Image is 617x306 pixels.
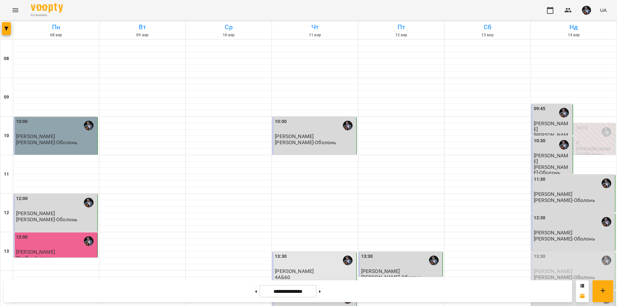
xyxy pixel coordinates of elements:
[4,248,9,255] h6: 13
[275,133,314,139] span: [PERSON_NAME]
[534,164,571,176] p: [PERSON_NAME]-Оболонь
[597,4,609,16] button: UA
[275,275,290,280] p: 4АБ60
[576,140,614,145] p: 0
[16,210,55,216] span: [PERSON_NAME]
[273,22,357,32] h6: Чт
[429,256,439,265] img: Олексій КОЧЕТОВ
[602,127,611,137] img: Олексій КОЧЕТОВ
[534,275,595,280] p: [PERSON_NAME]-Оболонь
[275,268,314,274] span: [PERSON_NAME]
[534,197,595,203] p: [PERSON_NAME]-Оболонь
[534,253,546,260] label: 13:30
[16,118,28,125] label: 10:00
[361,253,373,260] label: 13:30
[445,22,529,32] h6: Сб
[187,22,271,32] h6: Ср
[31,3,63,13] img: Voopty Logo
[559,140,569,150] img: Олексій КОЧЕТОВ
[14,32,98,38] h6: 08 вер
[559,108,569,118] img: Олексій КОЧЕТОВ
[275,140,336,145] p: [PERSON_NAME]-Оболонь
[361,275,423,280] p: [PERSON_NAME]-Оболонь
[534,153,568,164] span: [PERSON_NAME]
[4,209,9,216] h6: 12
[534,120,568,132] span: [PERSON_NAME]
[534,230,573,236] span: [PERSON_NAME]
[273,32,357,38] h6: 11 вер
[4,132,9,139] h6: 10
[275,118,287,125] label: 10:00
[4,94,9,101] h6: 09
[576,146,614,157] p: [PERSON_NAME]-Оболонь
[187,32,271,38] h6: 10 вер
[532,22,616,32] h6: Нд
[16,217,77,222] p: [PERSON_NAME]-Оболонь
[31,13,63,17] span: For Business
[534,236,595,241] p: [PERSON_NAME]-Оболонь
[359,32,443,38] h6: 12 вер
[16,195,28,202] label: 12:00
[534,268,573,274] span: [PERSON_NAME]
[602,217,611,227] img: Олексій КОЧЕТОВ
[445,32,529,38] h6: 13 вер
[16,140,77,145] p: [PERSON_NAME]-Оболонь
[602,179,611,188] img: Олексій КОЧЕТОВ
[16,234,28,241] label: 13:00
[361,268,400,274] span: [PERSON_NAME]
[600,7,607,13] span: UA
[16,255,49,261] p: Пробний урок
[602,256,611,265] img: Олексій КОЧЕТОВ
[343,256,353,265] img: Олексій КОЧЕТОВ
[576,125,588,132] label: 10:15
[16,249,55,255] span: [PERSON_NAME]
[359,22,443,32] h6: Пт
[16,133,55,139] span: [PERSON_NAME]
[534,137,546,144] label: 10:30
[343,121,353,130] img: Олексій КОЧЕТОВ
[534,191,573,197] span: [PERSON_NAME]
[534,132,571,144] p: [PERSON_NAME]-Оболонь
[532,32,616,38] h6: 14 вер
[582,6,591,15] img: d409717b2cc07cfe90b90e756120502c.jpg
[84,198,94,207] img: Олексій КОЧЕТОВ
[275,253,287,260] label: 13:30
[84,121,94,130] img: Олексій КОЧЕТОВ
[100,22,184,32] h6: Вт
[8,3,23,18] button: Menu
[4,55,9,62] h6: 08
[100,32,184,38] h6: 09 вер
[534,176,546,183] label: 11:30
[84,236,94,246] img: Олексій КОЧЕТОВ
[4,171,9,178] h6: 11
[534,214,546,222] label: 12:30
[14,22,98,32] h6: Пн
[534,105,546,112] label: 09:45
